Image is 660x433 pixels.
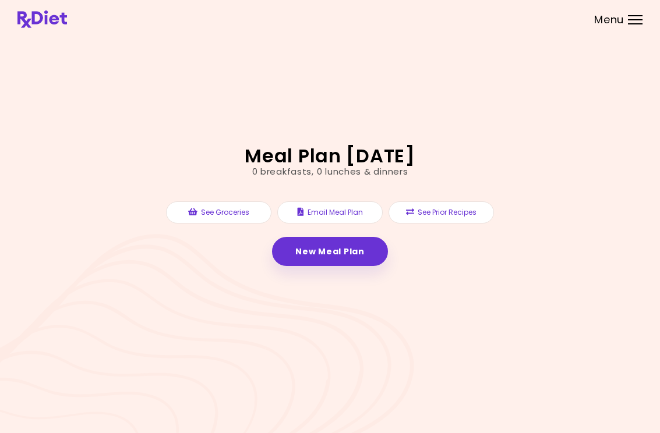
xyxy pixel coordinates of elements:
button: See Groceries [166,201,271,223]
h2: Meal Plan [DATE] [245,147,415,165]
span: Menu [594,15,624,25]
button: Email Meal Plan [277,201,383,223]
img: RxDiet [17,10,67,28]
button: See Prior Recipes [389,201,494,223]
a: New Meal Plan [272,237,387,266]
div: 0 breakfasts , 0 lunches & dinners [252,165,408,179]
